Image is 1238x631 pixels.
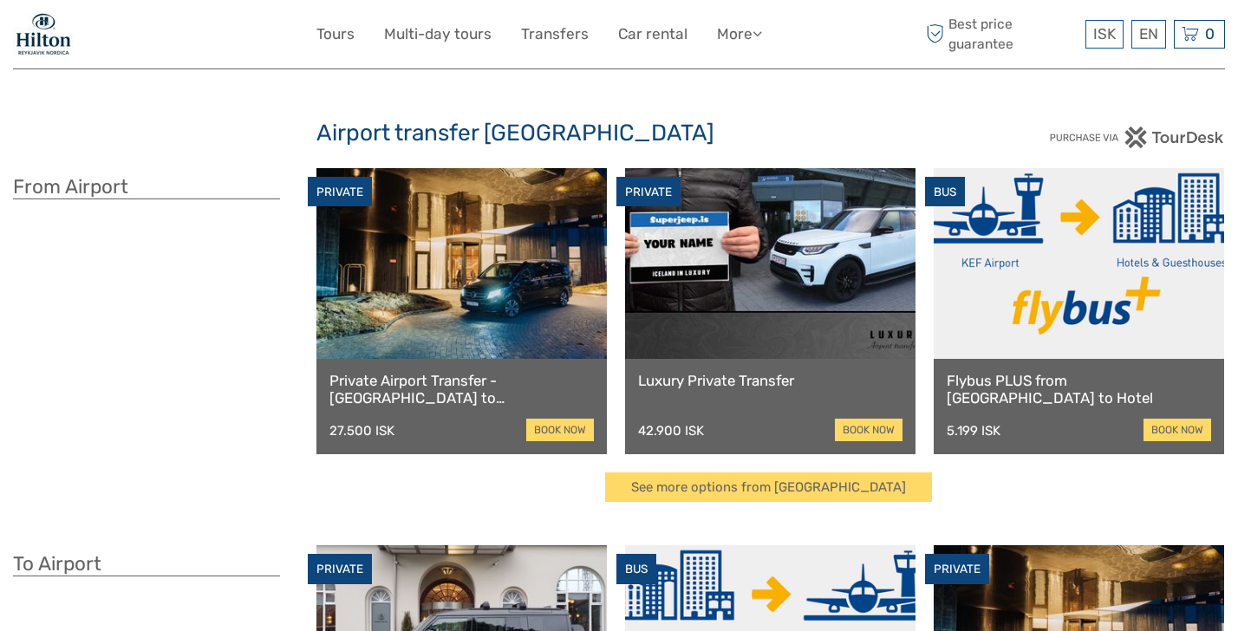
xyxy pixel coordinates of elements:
h2: Airport transfer [GEOGRAPHIC_DATA] [316,120,922,147]
span: 42.900 ISK [638,423,704,439]
div: BUS [616,554,656,584]
a: book now [1144,419,1211,441]
a: See more options from [GEOGRAPHIC_DATA] [605,472,932,503]
span: Best price guarantee [922,15,1082,53]
div: PRIVATE [616,177,681,207]
a: Private Airport Transfer - [GEOGRAPHIC_DATA] to [GEOGRAPHIC_DATA] [329,372,594,407]
a: book now [835,419,902,441]
a: Luxury Private Transfer [638,372,902,389]
h3: To Airport [13,552,280,576]
div: PRIVATE [308,554,372,584]
div: BUS [925,177,965,207]
h3: From Airport [13,175,280,199]
span: 0 [1202,25,1217,42]
a: Transfers [521,22,589,47]
div: PRIVATE [925,554,989,584]
img: 1846-e7c6c28a-36f7-44b6-aaf6-bfd1581794f2_logo_small.jpg [13,13,74,55]
a: Flybus PLUS from [GEOGRAPHIC_DATA] to Hotel [947,372,1211,407]
div: PRIVATE [308,177,372,207]
a: More [717,22,762,47]
a: Multi-day tours [384,22,492,47]
span: ISK [1093,25,1116,42]
div: EN [1131,20,1166,49]
span: 27.500 ISK [329,423,394,439]
a: book now [526,419,594,441]
a: Car rental [618,22,687,47]
a: Tours [316,22,355,47]
span: 5.199 ISK [947,423,1000,439]
img: PurchaseViaTourDesk.png [1049,127,1225,148]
